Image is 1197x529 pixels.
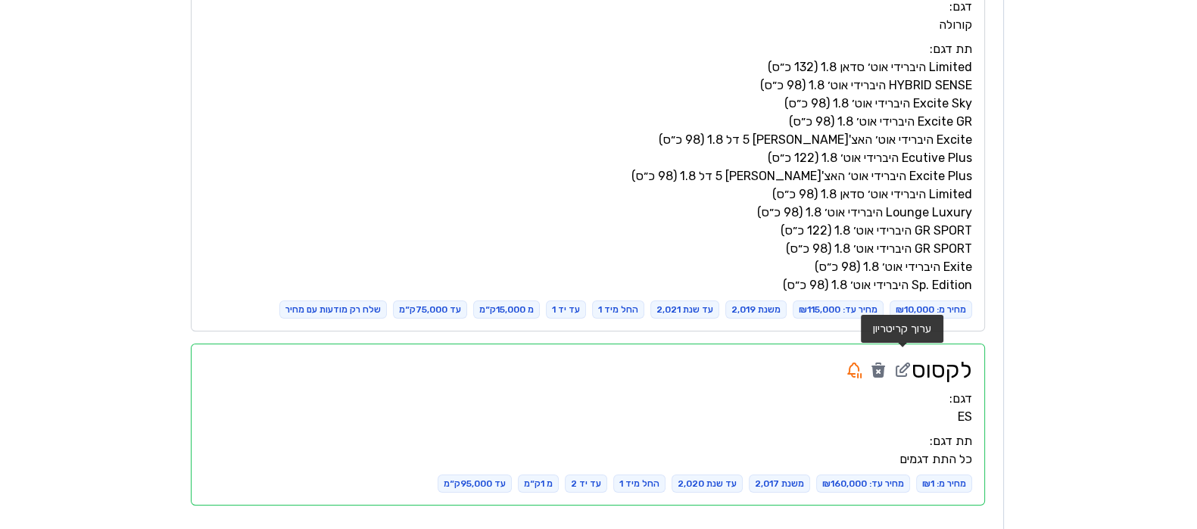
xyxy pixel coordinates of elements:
[204,450,972,468] div: כל התת דגמים
[204,167,972,185] div: Excite Plus היברידי אוט׳ האצ'[PERSON_NAME] 5 דל 1.8 (98 כ״ס)
[816,475,910,493] div: מחיר עד: ₪160,000
[650,300,719,319] div: עד שנת 2,021
[204,76,972,95] div: HYBRID SENSE היברידי אוט׳ 1.8 (98 כ״ס)
[546,300,586,319] div: עד יד 1
[204,95,972,113] div: Excite Sky היברידי אוט׳ 1.8 (98 כ״ס)
[592,300,644,319] div: החל מיד 1
[393,300,467,319] div: עד 75,000ק״מ
[930,434,972,448] span: תת דגם:
[204,276,972,294] div: Sp. Edition היברידי אוט׳ 1.8 (98 כ״ס)
[204,16,972,34] div: קורולה
[565,475,607,493] div: עד יד 2
[279,300,387,319] div: שלח רק מודעות עם מחיר
[725,300,787,319] div: משנת 2,019
[912,356,972,384] h2: לקסוס
[916,475,972,493] div: מחיר מ: ₪1
[672,475,743,493] div: עד שנת 2,020
[204,204,972,222] div: Lounge Luxury היברידי אוט׳ 1.8 (98 כ״ס)
[204,258,972,276] div: Exite היברידי אוט׳ 1.8 (98 כ״ס)
[793,300,884,319] div: מחיר עד: ₪115,000
[518,475,559,493] div: מ 1ק״מ
[473,300,540,319] div: מ 15,000ק״מ
[204,240,972,258] div: GR SPORT היברידי אוט׳ 1.8 (98 כ״ס)
[204,185,972,204] div: Limited היברידי אוט׳ סדאן 1.8 (98 כ״ס)
[890,300,972,319] div: מחיר מ: ₪10,000
[204,149,972,167] div: Ecutive Plus היברידי אוט׳ 1.8 (122 כ״ס)
[204,131,972,149] div: Excite היברידי אוט׳ האצ'[PERSON_NAME] 5 דל 1.8 (98 כ״ס)
[204,58,972,76] div: Limited היברידי אוט׳ סדאן 1.8 (132 כ״ס)
[749,475,810,493] div: משנת 2,017
[949,391,972,406] span: דגם:
[438,475,512,493] div: עד 95,000ק״מ
[204,222,972,240] div: GR SPORT היברידי אוט׳ 1.8 (122 כ״ס)
[613,475,666,493] div: החל מיד 1
[204,113,972,131] div: Excite GR היברידי אוט׳ 1.8 (98 כ״ס)
[204,408,972,426] div: ES
[930,42,972,56] span: תת דגם:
